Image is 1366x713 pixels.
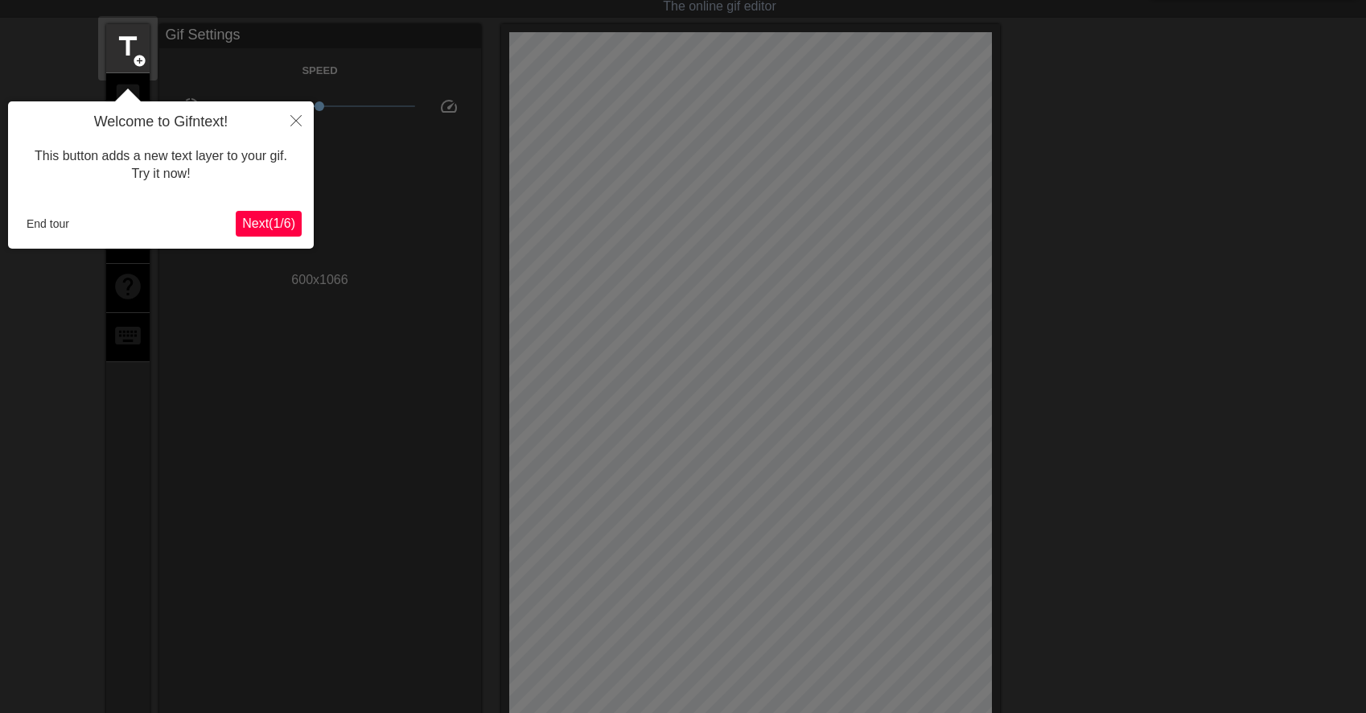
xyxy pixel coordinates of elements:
button: End tour [20,212,76,236]
button: Next [236,211,302,237]
button: Close [278,101,314,138]
h4: Welcome to Gifntext! [20,113,302,131]
div: This button adds a new text layer to your gif. Try it now! [20,131,302,200]
span: Next ( 1 / 6 ) [242,216,295,230]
